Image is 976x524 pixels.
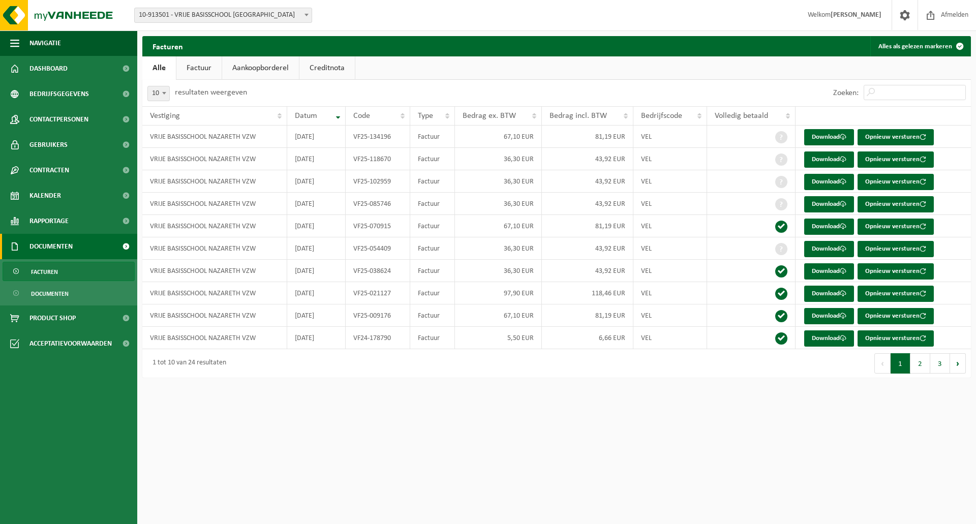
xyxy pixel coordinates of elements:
[542,327,633,349] td: 6,66 EUR
[542,126,633,148] td: 81,19 EUR
[346,148,410,170] td: VF25-118670
[142,260,287,282] td: VRIJE BASISSCHOOL NAZARETH VZW
[410,327,455,349] td: Factuur
[346,126,410,148] td: VF25-134196
[463,112,516,120] span: Bedrag ex. BTW
[804,308,854,324] a: Download
[633,282,707,304] td: VEL
[29,305,76,331] span: Product Shop
[804,219,854,235] a: Download
[346,304,410,327] td: VF25-009176
[346,282,410,304] td: VF25-021127
[633,170,707,193] td: VEL
[410,260,455,282] td: Factuur
[287,260,346,282] td: [DATE]
[858,219,934,235] button: Opnieuw versturen
[346,327,410,349] td: VF24-178790
[142,215,287,237] td: VRIJE BASISSCHOOL NAZARETH VZW
[858,174,934,190] button: Opnieuw versturen
[410,126,455,148] td: Factuur
[29,234,73,259] span: Documenten
[410,282,455,304] td: Factuur
[542,282,633,304] td: 118,46 EUR
[142,148,287,170] td: VRIJE BASISSCHOOL NAZARETH VZW
[410,304,455,327] td: Factuur
[31,262,58,282] span: Facturen
[346,260,410,282] td: VF25-038624
[176,56,222,80] a: Factuur
[410,193,455,215] td: Factuur
[858,330,934,347] button: Opnieuw versturen
[142,193,287,215] td: VRIJE BASISSCHOOL NAZARETH VZW
[542,148,633,170] td: 43,92 EUR
[633,237,707,260] td: VEL
[287,237,346,260] td: [DATE]
[287,170,346,193] td: [DATE]
[353,112,370,120] span: Code
[542,193,633,215] td: 43,92 EUR
[29,183,61,208] span: Kalender
[633,148,707,170] td: VEL
[542,304,633,327] td: 81,19 EUR
[410,148,455,170] td: Factuur
[633,260,707,282] td: VEL
[950,353,966,374] button: Next
[804,330,854,347] a: Download
[858,151,934,168] button: Opnieuw versturen
[455,170,542,193] td: 36,30 EUR
[29,132,68,158] span: Gebruikers
[831,11,881,19] strong: [PERSON_NAME]
[346,193,410,215] td: VF25-085746
[295,112,317,120] span: Datum
[287,148,346,170] td: [DATE]
[633,327,707,349] td: VEL
[455,304,542,327] td: 67,10 EUR
[891,353,910,374] button: 1
[804,241,854,257] a: Download
[150,112,180,120] span: Vestiging
[142,304,287,327] td: VRIJE BASISSCHOOL NAZARETH VZW
[455,126,542,148] td: 67,10 EUR
[29,81,89,107] span: Bedrijfsgegevens
[870,36,970,56] button: Alles als gelezen markeren
[29,208,69,234] span: Rapportage
[804,129,854,145] a: Download
[858,129,934,145] button: Opnieuw versturen
[287,282,346,304] td: [DATE]
[804,286,854,302] a: Download
[455,260,542,282] td: 36,30 EUR
[930,353,950,374] button: 3
[287,327,346,349] td: [DATE]
[550,112,607,120] span: Bedrag incl. BTW
[147,86,170,101] span: 10
[455,237,542,260] td: 36,30 EUR
[31,284,69,303] span: Documenten
[142,237,287,260] td: VRIJE BASISSCHOOL NAZARETH VZW
[633,126,707,148] td: VEL
[29,30,61,56] span: Navigatie
[410,237,455,260] td: Factuur
[542,215,633,237] td: 81,19 EUR
[633,193,707,215] td: VEL
[804,174,854,190] a: Download
[29,331,112,356] span: Acceptatievoorwaarden
[418,112,433,120] span: Type
[858,196,934,212] button: Opnieuw versturen
[287,215,346,237] td: [DATE]
[455,327,542,349] td: 5,50 EUR
[858,308,934,324] button: Opnieuw versturen
[910,353,930,374] button: 2
[142,282,287,304] td: VRIJE BASISSCHOOL NAZARETH VZW
[455,148,542,170] td: 36,30 EUR
[299,56,355,80] a: Creditnota
[641,112,682,120] span: Bedrijfscode
[287,304,346,327] td: [DATE]
[142,56,176,80] a: Alle
[134,8,312,23] span: 10-913501 - VRIJE BASISSCHOOL NAZARETH VZW - NAZARETH
[542,260,633,282] td: 43,92 EUR
[410,170,455,193] td: Factuur
[858,263,934,280] button: Opnieuw versturen
[833,89,859,97] label: Zoeken:
[633,304,707,327] td: VEL
[142,36,193,56] h2: Facturen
